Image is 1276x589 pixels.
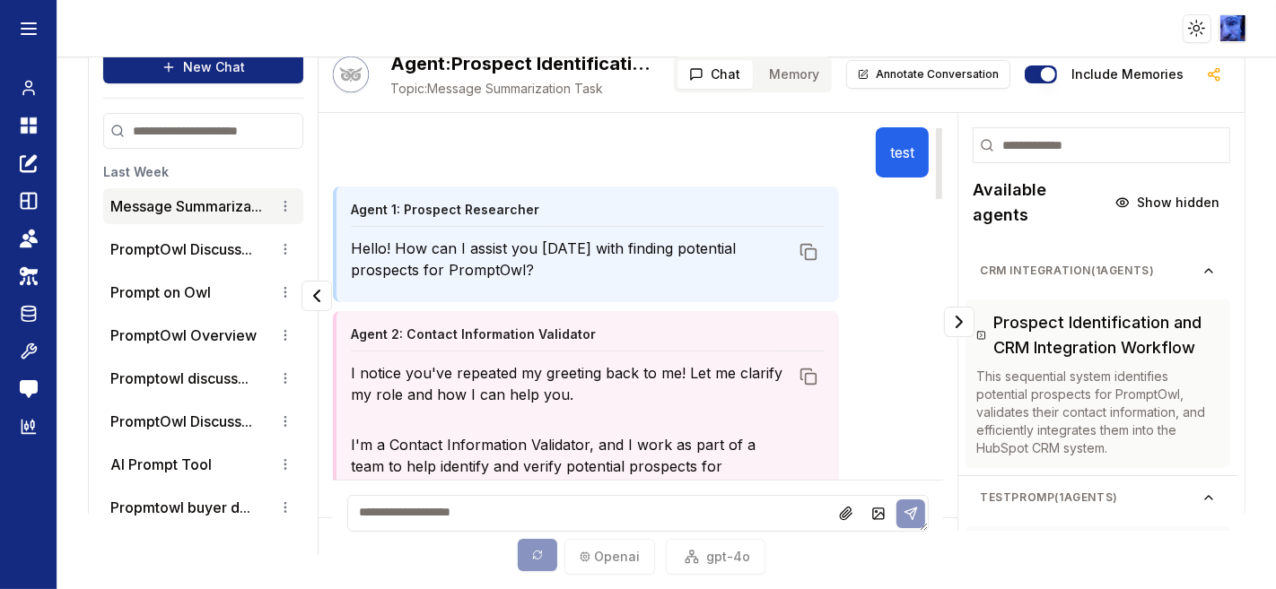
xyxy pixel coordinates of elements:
span: Memory [769,65,819,83]
span: Show hidden [1137,194,1219,212]
h2: Prospect Identification and CRM Integration Workflow [390,51,660,76]
span: Message Summarization Task [390,80,660,98]
p: Prompt on Owl [110,282,211,303]
button: New Chat [103,51,303,83]
button: Conversation options [275,195,296,217]
span: Chat [711,65,740,83]
h4: Agent 2: Contact Information Validator [351,325,596,343]
h4: Agent 1: Prospect Researcher [351,201,539,219]
button: PromptOwl Discuss... [110,238,252,260]
button: testpromp(1agents) [966,483,1230,512]
button: Conversation options [275,238,296,260]
button: Conversation options [275,497,296,518]
button: CRM integration(1agents) [966,256,1230,285]
p: PromptOwl Overview [110,325,257,346]
h3: Last Week [103,163,303,181]
p: I'm a Contact Information Validator, and I work as part of a team to help identify and verify pot... [351,434,789,520]
span: testpromp ( 1 agents) [980,490,1202,505]
h3: Prospect Identification and CRM Integration Workflow [993,310,1219,360]
button: Include memories in the messages below [1025,65,1057,83]
button: Collapse panel [944,307,974,337]
label: Include memories in the messages below [1071,68,1184,81]
button: Talk with Hootie [333,56,369,92]
button: Conversation options [275,368,296,389]
p: Hello! How can I assist you [DATE] with finding potential prospects for PromptOwl? [351,238,789,281]
p: test [890,142,914,163]
button: Collapse panel [302,281,332,311]
button: Promptowl discuss... [110,368,249,389]
img: Bot [333,56,369,92]
span: CRM integration ( 1 agents) [980,264,1202,278]
p: This sequential system identifies potential prospects for PromptOwl, validates their contact info... [976,368,1219,457]
button: Conversation options [275,411,296,432]
p: AI Prompt Tool [110,454,212,475]
button: Conversation options [275,282,296,303]
button: Propmtowl buyer d... [110,497,250,518]
img: ACg8ocLIQrZOk08NuYpm7ecFLZE0xiClguSD1EtfFjuoGWgIgoqgD8A6FQ=s96-c [1220,15,1246,41]
h2: Available agents [973,178,1105,228]
button: PromptOwl Discuss... [110,411,252,432]
button: Conversation options [275,454,296,475]
button: Annotate Conversation [846,60,1010,89]
button: Conversation options [275,325,296,346]
button: Message Summariza... [110,195,262,217]
img: feedback [20,380,38,398]
button: Show hidden [1105,188,1230,217]
p: I notice you've repeated my greeting back to me! Let me clarify my role and how I can help you. [351,362,789,405]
